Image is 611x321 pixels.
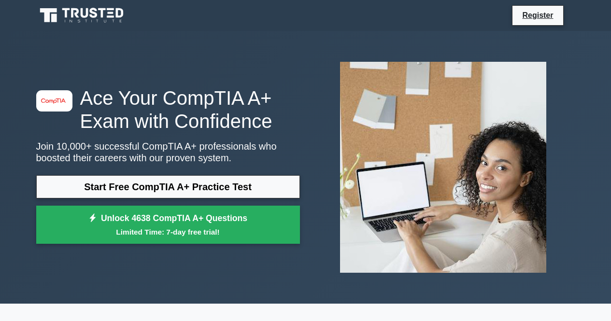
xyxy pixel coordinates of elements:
[36,206,300,244] a: Unlock 4638 CompTIA A+ QuestionsLimited Time: 7-day free trial!
[36,175,300,198] a: Start Free CompTIA A+ Practice Test
[48,226,288,237] small: Limited Time: 7-day free trial!
[36,140,300,164] p: Join 10,000+ successful CompTIA A+ professionals who boosted their careers with our proven system.
[516,9,559,21] a: Register
[36,86,300,133] h1: Ace Your CompTIA A+ Exam with Confidence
